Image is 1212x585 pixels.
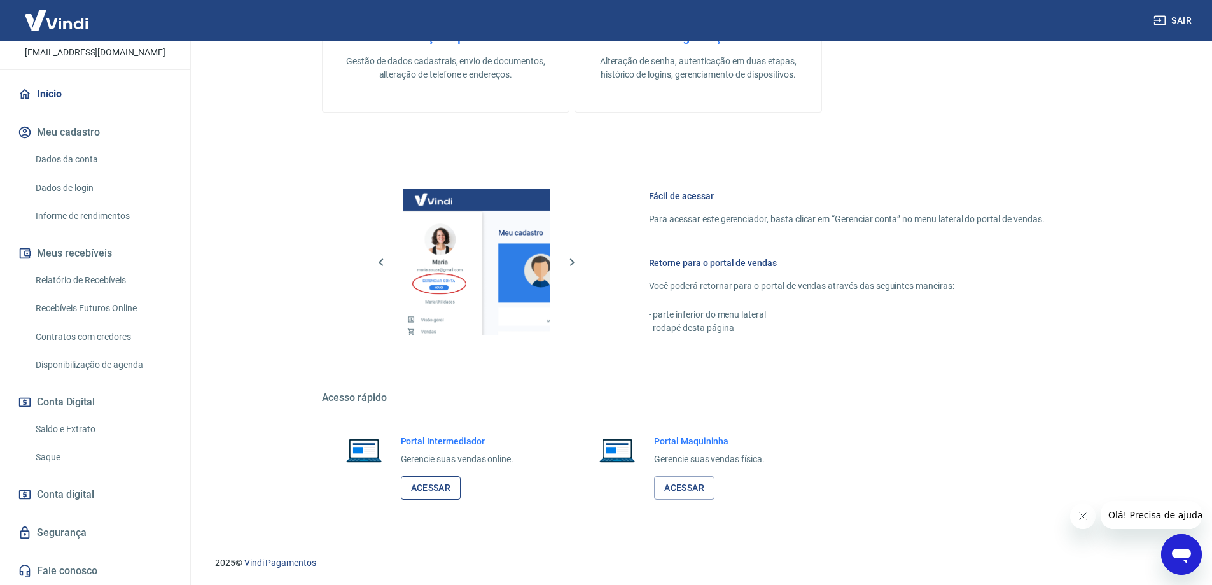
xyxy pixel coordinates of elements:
p: - parte inferior do menu lateral [649,308,1045,321]
a: Saque [31,444,175,470]
p: Você poderá retornar para o portal de vendas através das seguintes maneiras: [649,279,1045,293]
a: Recebíveis Futuros Online [31,295,175,321]
img: Vindi [15,1,98,39]
a: Vindi Pagamentos [244,558,316,568]
button: Conta Digital [15,388,175,416]
img: Imagem de um notebook aberto [590,435,644,465]
a: Contratos com credores [31,324,175,350]
a: Relatório de Recebíveis [31,267,175,293]
a: Saldo e Extrato [31,416,175,442]
h6: Fácil de acessar [649,190,1045,202]
p: Gerencie suas vendas online. [401,453,514,466]
p: [PERSON_NAME] [PERSON_NAME] [10,14,180,41]
img: Imagem de um notebook aberto [337,435,391,465]
p: Para acessar este gerenciador, basta clicar em “Gerenciar conta” no menu lateral do portal de ven... [649,213,1045,226]
p: - rodapé desta página [649,321,1045,335]
a: Dados de login [31,175,175,201]
h6: Retorne para o portal de vendas [649,257,1045,269]
span: Olá! Precisa de ajuda? [8,9,107,19]
h5: Acesso rápido [322,391,1075,404]
a: Disponibilização de agenda [31,352,175,378]
h6: Portal Intermediador [401,435,514,448]
button: Sair [1151,9,1197,32]
p: Alteração de senha, autenticação em duas etapas, histórico de logins, gerenciamento de dispositivos. [596,55,801,81]
p: 2025 © [215,556,1181,570]
a: Informe de rendimentos [31,203,175,229]
iframe: Mensagem da empresa [1101,501,1202,529]
iframe: Fechar mensagem [1070,504,1096,529]
h6: Portal Maquininha [654,435,765,448]
span: Conta digital [37,486,94,504]
button: Meus recebíveis [15,239,175,267]
button: Meu cadastro [15,118,175,146]
a: Acessar [401,476,461,500]
a: Dados da conta [31,146,175,173]
img: Imagem da dashboard mostrando o botão de gerenciar conta na sidebar no lado esquerdo [403,189,550,335]
a: Conta digital [15,481,175,509]
a: Início [15,80,175,108]
a: Segurança [15,519,175,547]
a: Acessar [654,476,714,500]
p: Gestão de dados cadastrais, envio de documentos, alteração de telefone e endereços. [343,55,548,81]
p: [EMAIL_ADDRESS][DOMAIN_NAME] [25,46,165,59]
p: Gerencie suas vendas física. [654,453,765,466]
a: Fale conosco [15,557,175,585]
iframe: Botão para abrir a janela de mensagens [1161,534,1202,575]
